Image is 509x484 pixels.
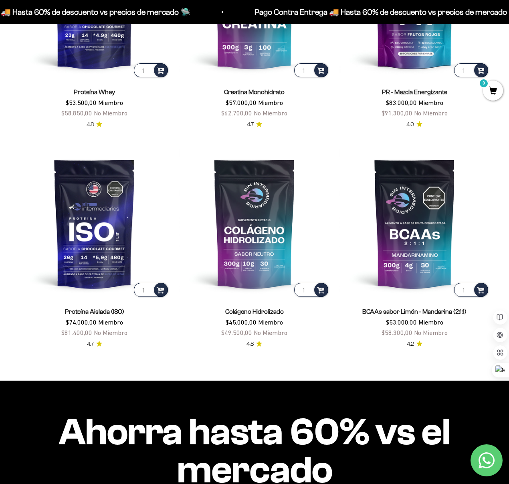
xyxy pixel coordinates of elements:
[254,329,287,336] span: No Miembro
[61,109,92,117] span: $58.850,00
[74,89,115,95] a: Proteína Whey
[407,340,422,349] a: 4.24.2 de 5.0 estrellas
[246,340,262,349] a: 4.84.8 de 5.0 estrellas
[66,319,97,326] span: $74.000,00
[87,340,94,349] span: 4.7
[414,109,448,117] span: No Miembro
[254,109,287,117] span: No Miembro
[247,120,254,129] span: 4.7
[87,340,102,349] a: 4.74.7 de 5.0 estrellas
[418,99,443,106] span: Miembro
[226,99,257,106] span: $57.000,00
[221,109,252,117] span: $62.700,00
[418,319,443,326] span: Miembro
[386,99,417,106] span: $83.000,00
[382,109,412,117] span: $91.300,00
[246,340,254,349] span: 4.8
[362,308,467,315] a: BCAAs sabor Limón - Mandarina (2:1:1)
[225,308,284,315] a: Colágeno Hidrolizado
[66,99,97,106] span: $53.500,00
[258,99,283,106] span: Miembro
[94,329,127,336] span: No Miembro
[224,89,285,95] a: Creatina Monohidrato
[98,99,123,106] span: Miembro
[61,329,92,336] span: $81.400,00
[226,319,257,326] span: $45.000,00
[87,120,102,129] a: 4.84.8 de 5.0 estrellas
[382,329,412,336] span: $58.300,00
[258,319,283,326] span: Miembro
[407,340,414,349] span: 4.2
[483,87,503,96] a: 0
[479,79,489,88] mark: 0
[87,120,94,129] span: 4.8
[414,329,448,336] span: No Miembro
[94,109,127,117] span: No Miembro
[65,308,124,315] a: Proteína Aislada (ISO)
[221,329,252,336] span: $49.500,00
[386,319,417,326] span: $53.000,00
[406,120,422,129] a: 4.04.0 de 5.0 estrellas
[247,120,262,129] a: 4.74.7 de 5.0 estrellas
[98,319,123,326] span: Miembro
[382,89,447,95] a: PR - Mezcla Energizante
[406,120,414,129] span: 4.0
